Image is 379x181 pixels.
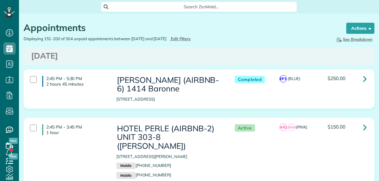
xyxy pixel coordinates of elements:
a: Mobile[PHONE_NUMBER] [116,163,171,168]
span: (PINK) [296,125,307,129]
button: See Breakdown [334,36,374,43]
small: Mobile [116,172,135,179]
a: Edit Filters [170,36,191,41]
span: Edit Filters [171,36,191,41]
span: Completed [235,76,265,83]
span: MM4 [288,124,295,131]
span: (BLUE) [288,76,300,81]
p: [STREET_ADDRESS][PERSON_NAME] [116,154,222,160]
span: Active [235,124,255,132]
h1: Appointments [24,23,335,33]
span: See Breakdown [336,37,373,42]
p: 1 hour [46,130,107,135]
a: Mobile[PHONE_NUMBER] [116,172,171,177]
p: [STREET_ADDRESS] [116,96,222,102]
div: Displaying 151-200 of 304 unpaid appointments between [DATE] and [DATE] [19,36,199,42]
span: $250.00 [328,75,345,81]
p: 2 hours 45 minutes [46,81,107,87]
h3: [PERSON_NAME] (AIRBNB-6) 1414 Baronne [116,76,222,93]
small: Mobile [116,163,135,169]
button: Actions [346,23,374,34]
h4: 2:45 PM - 3:45 PM [42,124,107,135]
span: EP1 [280,75,287,83]
h3: HOTEL PERLE (AIRBNB-2) UNIT 303-8 ([PERSON_NAME]) [116,124,222,151]
span: AR2 [280,124,287,131]
h3: [DATE] [31,52,367,60]
span: New [9,138,18,144]
span: $150.00 [328,124,345,130]
h4: 2:45 PM - 5:30 PM [42,76,107,87]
